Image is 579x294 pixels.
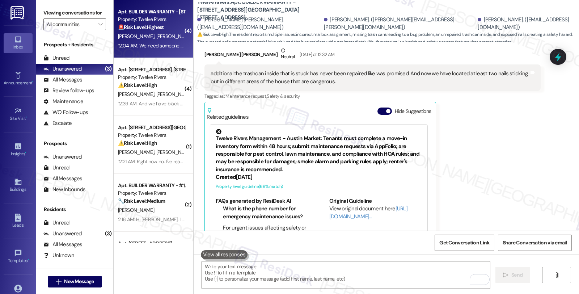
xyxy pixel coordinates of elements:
[223,205,309,220] li: What is the phone number for emergency maintenance issues?
[197,31,579,46] span: : The resident reports multiple issues: incorrect mailbox assignment, missing trash cans leading ...
[197,16,322,31] div: [PERSON_NAME] [PERSON_NAME]. ([EMAIL_ADDRESS][DOMAIN_NAME])
[511,271,523,279] span: Send
[118,182,185,189] div: Apt. BUILDER WARRANTY - #1, BUILDER WARRANTY - [STREET_ADDRESS]
[478,16,574,31] div: [PERSON_NAME]. ([EMAIL_ADDRESS][DOMAIN_NAME])
[211,70,529,85] div: additional the trashcan inside that is stuck has never been repaired like was promised. And now w...
[43,65,82,73] div: Unanswered
[4,33,33,53] a: Inbox
[329,205,407,220] a: [URL][DOMAIN_NAME]…
[118,42,404,49] div: 12:04 AM: We need someone to be there [DATE] asap. I can't reach to the fire alarm which is one t...
[118,24,164,30] strong: 🚨 Risk Level: Highest
[43,119,72,127] div: Escalate
[495,267,531,283] button: Send
[43,252,74,259] div: Unknown
[25,150,26,155] span: •
[435,235,494,251] button: Get Conversation Link
[43,219,69,227] div: Unread
[118,100,222,107] div: 12:39 AM: And we have black mold on the shower
[156,91,195,97] span: [PERSON_NAME]
[118,189,185,197] div: Property: Twelve Rivers
[36,41,113,49] div: Prospects + Residents
[47,18,94,30] input: All communities
[216,197,291,205] b: FAQs generated by ResiDesk AI
[204,91,540,101] div: Tagged as:
[118,124,185,131] div: Apt. [STREET_ADDRESS][GEOGRAPHIC_DATA][STREET_ADDRESS]
[10,6,25,20] img: ResiDesk Logo
[118,149,156,155] span: [PERSON_NAME]
[36,206,113,213] div: Residents
[324,16,476,31] div: [PERSON_NAME]. ([PERSON_NAME][EMAIL_ADDRESS][PERSON_NAME][DOMAIN_NAME])
[32,79,33,84] span: •
[223,224,309,255] li: For urgent issues affecting safety or causing property damage, call our emergency line at [PHONE_...
[216,129,422,173] div: Twelve Rivers Management - Austin Market: Tenants must complete a move-in inventory form within 4...
[4,211,33,231] a: Leads
[267,93,300,99] span: Safety & security
[4,176,33,195] a: Buildings
[4,140,33,160] a: Insights •
[43,7,106,18] label: Viewing conversations for
[43,98,83,105] div: Maintenance
[103,228,114,239] div: (3)
[329,197,372,205] b: Original Guideline
[118,82,157,88] strong: ⚠️ Risk Level: High
[118,216,228,223] div: 2:16 AM: Hi [PERSON_NAME]. I think it's working again
[43,186,85,193] div: New Inbounds
[26,115,27,120] span: •
[43,164,69,172] div: Unread
[498,235,572,251] button: Share Conversation via email
[118,240,185,247] div: Apt. [STREET_ADDRESS]
[36,140,113,147] div: Prospects
[216,173,422,181] div: Created [DATE]
[4,247,33,266] a: Templates •
[197,31,228,37] strong: ⚠️ Risk Level: High
[156,33,193,39] span: [PERSON_NAME]
[279,47,296,62] div: Neutral
[118,207,154,213] span: [PERSON_NAME]
[43,54,69,62] div: Unread
[118,33,156,39] span: [PERSON_NAME]
[118,73,185,81] div: Property: Twelve Rivers
[43,153,82,161] div: Unanswered
[204,47,540,64] div: [PERSON_NAME] [PERSON_NAME]
[329,205,422,220] div: View original document here
[118,131,185,139] div: Property: Twelve Rivers
[395,108,431,115] label: Hide Suggestions
[207,108,249,121] div: Related guidelines
[118,8,185,16] div: Apt. BUILDER WARRANTY - [STREET_ADDRESS]
[43,109,88,116] div: WO Follow-ups
[43,76,82,84] div: All Messages
[43,241,82,248] div: All Messages
[118,198,165,204] strong: 🔧 Risk Level: Medium
[48,276,102,287] button: New Message
[118,140,157,146] strong: ⚠️ Risk Level: High
[28,257,29,262] span: •
[503,239,567,247] span: Share Conversation via email
[216,183,422,190] div: Property level guideline ( 69 % match)
[56,279,61,285] i: 
[439,239,489,247] span: Get Conversation Link
[156,149,193,155] span: [PERSON_NAME]
[43,175,82,182] div: All Messages
[103,63,114,75] div: (3)
[298,51,334,58] div: [DATE] at 12:32 AM
[118,66,185,73] div: Apt. [STREET_ADDRESS], [STREET_ADDRESS]
[225,93,267,99] span: Maintenance request ,
[202,261,490,289] textarea: To enrich screen reader interactions, please activate Accessibility in Grammarly extension settings
[4,105,33,124] a: Site Visit •
[43,87,94,94] div: Review follow-ups
[554,272,559,278] i: 
[118,16,185,23] div: Property: Twelve Rivers
[118,91,156,97] span: [PERSON_NAME]
[64,278,94,285] span: New Message
[503,272,508,278] i: 
[98,21,102,27] i: 
[43,230,82,238] div: Unanswered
